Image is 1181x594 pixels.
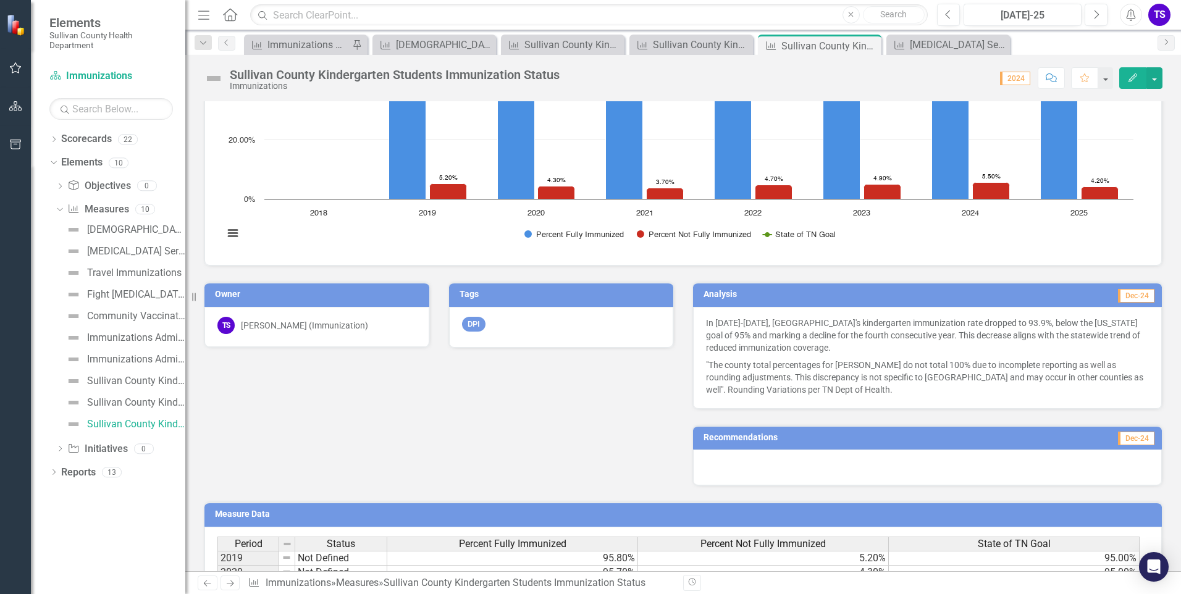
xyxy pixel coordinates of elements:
[49,15,173,30] span: Elements
[295,551,387,566] td: Not Defined
[49,98,173,120] input: Search Below...
[763,230,834,239] button: Show State of TN Goal
[135,204,155,215] div: 10
[430,184,467,199] path: 2019, 5.2. Percent Not Fully Immunized.
[638,566,889,580] td: 4.30%
[376,37,493,52] a: [DEMOGRAPHIC_DATA] Survey
[61,156,103,170] a: Elements
[755,185,792,199] path: 2022, 4.7. Percent Not Fully Immunized.
[864,185,901,199] path: 2023, 4.9. Percent Not Fully Immunized.
[66,417,81,432] img: Not Defined
[63,328,185,348] a: Immunizations Administered by [PERSON_NAME][GEOGRAPHIC_DATA]
[87,397,185,408] div: Sullivan County Kindergarten Immunization Exemption Levels
[704,290,916,299] h3: Analysis
[66,309,81,324] img: Not Defined
[66,266,81,280] img: Not Defined
[656,179,675,185] text: 3.70%
[962,209,979,217] text: 2024
[889,551,1140,566] td: 95.00%
[863,6,925,23] button: Search
[137,181,157,191] div: 0
[49,69,173,83] a: Immunizations
[63,393,185,412] a: Sullivan County Kindergarten Immunization Exemption Levels
[217,566,279,580] td: 2020
[267,37,349,52] div: Immunizations Administered by Stock - Kingsport
[134,443,154,454] div: 0
[889,37,1007,52] a: [MEDICAL_DATA] Series Completion Rate
[880,9,907,19] span: Search
[704,433,1003,442] h3: Recommendations
[66,352,81,367] img: Not Defined
[1148,4,1170,26] div: TS
[87,224,185,235] div: [DEMOGRAPHIC_DATA] Survey
[700,538,826,550] span: Percent Not Fully Immunized
[63,371,185,391] a: Sullivan County Kindergarten Immunization Compliance per Vaccine
[66,374,81,388] img: Not Defined
[387,566,638,580] td: 95.70%
[384,577,645,588] div: Sullivan County Kindergarten Students Immunization Status
[439,175,458,181] text: 5.20%
[87,375,185,387] div: Sullivan County Kindergarten Immunization Compliance per Vaccine
[319,183,1119,199] g: Percent Not Fully Immunized, series 2 of 3. Bar series with 8 bars.
[873,175,892,182] text: 4.90%
[66,330,81,345] img: Not Defined
[109,157,128,168] div: 10
[244,196,255,204] text: 0%
[67,203,128,217] a: Measures
[706,360,1143,395] span: "The county total percentages for [PERSON_NAME] do not total 100% due to incomplete reporting as ...
[336,577,379,588] a: Measures
[853,209,870,217] text: 2023
[204,69,224,88] img: Not Defined
[61,466,96,480] a: Reports
[102,467,122,477] div: 13
[87,332,185,343] div: Immunizations Administered by [PERSON_NAME][GEOGRAPHIC_DATA]
[217,317,235,334] div: TS
[87,311,185,322] div: Community Vaccination Outreach
[66,222,81,237] img: Not Defined
[1118,289,1154,303] span: Dec-24
[706,317,1149,356] p: In [DATE]-[DATE], [GEOGRAPHIC_DATA]'s kindergarten immunization rate dropped to 93.9%, below the ...
[247,37,349,52] a: Immunizations Administered by Stock - Kingsport
[266,577,331,588] a: Immunizations
[230,68,560,82] div: Sullivan County Kindergarten Students Immunization Status
[973,183,1010,199] path: 2024, 5.5. Percent Not Fully Immunized.
[217,551,279,566] td: 2019
[61,132,112,146] a: Scorecards
[282,553,292,563] img: 8DAGhfEEPCf229AAAAAElFTkSuQmCC
[1118,432,1154,445] span: Dec-24
[87,419,185,430] div: Sullivan County Kindergarten Students Immunization Status
[781,38,878,54] div: Sullivan County Kindergarten Students Immunization Status
[230,82,560,91] div: Immunizations
[282,539,292,549] img: 8DAGhfEEPCf229AAAAAElFTkSuQmCC
[250,4,928,26] input: Search ClearPoint...
[67,179,130,193] a: Objectives
[215,290,423,299] h3: Owner
[653,37,750,52] div: Sullivan County Kindergarten Immunization Exemption Levels
[1070,209,1088,217] text: 2025
[524,37,621,52] div: Sullivan County Kindergarten Immunization Compliance per Vaccine
[310,209,327,217] text: 2018
[910,37,1007,52] div: [MEDICAL_DATA] Series Completion Rate
[248,576,674,590] div: » »
[524,230,623,239] button: Show Percent Fully Immunized
[66,395,81,410] img: Not Defined
[63,285,185,304] a: Fight [MEDICAL_DATA] Vaccination Rates Per Year
[459,538,566,550] span: Percent Fully Immunized
[638,551,889,566] td: 5.20%
[327,538,355,550] span: Status
[87,267,182,278] div: Travel Immunizations
[1082,187,1119,199] path: 2025, 4.2. Percent Not Fully Immunized.
[396,37,493,52] div: [DEMOGRAPHIC_DATA] Survey
[295,566,387,580] td: Not Defined
[889,566,1140,580] td: 95.00%
[87,354,185,365] div: Immunizations Administered by Stock - Kingsport
[1091,178,1109,184] text: 4.20%
[66,244,81,259] img: Not Defined
[538,186,575,199] path: 2020, 4.3. Percent Not Fully Immunized.
[387,551,638,566] td: 95.80%
[49,30,173,51] small: Sullivan County Health Department
[235,538,263,550] span: Period
[636,209,654,217] text: 2021
[978,538,1051,550] span: State of TN Goal
[964,4,1082,26] button: [DATE]-25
